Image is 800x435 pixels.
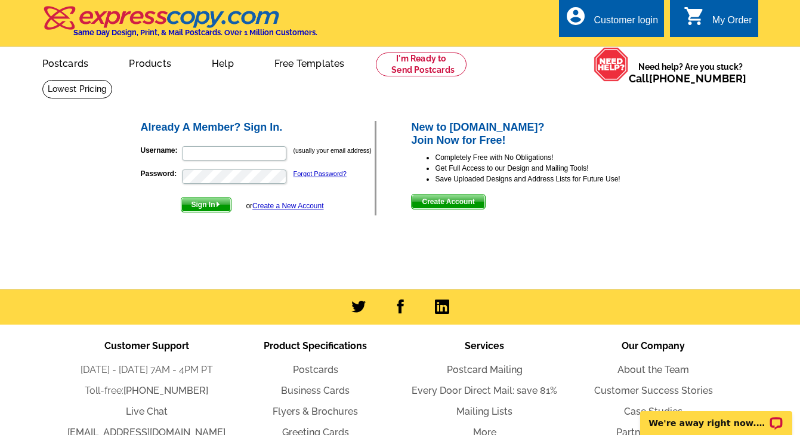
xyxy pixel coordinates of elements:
small: (usually your email address) [294,147,372,154]
a: Flyers & Brochures [273,406,358,417]
span: Services [465,340,504,351]
li: Completely Free with No Obligations! [435,152,661,163]
a: [PHONE_NUMBER] [123,385,208,396]
a: Postcard Mailing [447,364,523,375]
span: Call [629,72,746,85]
a: shopping_cart My Order [684,13,752,28]
iframe: LiveChat chat widget [632,397,800,435]
i: account_circle [565,5,586,27]
div: or [246,200,323,211]
h2: Already A Member? Sign In. [141,121,375,134]
h2: New to [DOMAIN_NAME]? Join Now for Free! [411,121,661,147]
a: Help [193,48,253,76]
i: shopping_cart [684,5,705,27]
button: Sign In [181,197,231,212]
a: account_circle Customer login [565,13,658,28]
a: Every Door Direct Mail: save 81% [412,385,557,396]
a: Business Cards [281,385,350,396]
label: Password: [141,168,181,179]
li: Toll-free: [62,384,231,398]
a: About the Team [617,364,689,375]
li: [DATE] - [DATE] 7AM - 4PM PT [62,363,231,377]
button: Create Account [411,194,485,209]
a: Postcards [293,364,338,375]
span: Product Specifications [264,340,367,351]
a: Customer Success Stories [594,385,713,396]
a: Forgot Password? [294,170,347,177]
span: Need help? Are you stuck? [629,61,752,85]
h4: Same Day Design, Print, & Mail Postcards. Over 1 Million Customers. [73,28,317,37]
a: Products [110,48,190,76]
label: Username: [141,145,181,156]
img: button-next-arrow-white.png [215,202,221,207]
li: Get Full Access to our Design and Mailing Tools! [435,163,661,174]
a: [PHONE_NUMBER] [649,72,746,85]
a: Same Day Design, Print, & Mail Postcards. Over 1 Million Customers. [42,14,317,37]
div: Customer login [594,15,658,32]
a: Free Templates [255,48,364,76]
span: Our Company [622,340,685,351]
a: Case Studies [624,406,682,417]
a: Create a New Account [252,202,323,210]
span: Create Account [412,195,484,209]
a: Mailing Lists [456,406,512,417]
div: My Order [712,15,752,32]
a: Live Chat [126,406,168,417]
a: Postcards [23,48,108,76]
li: Save Uploaded Designs and Address Lists for Future Use! [435,174,661,184]
img: help [594,47,629,82]
span: Customer Support [104,340,189,351]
